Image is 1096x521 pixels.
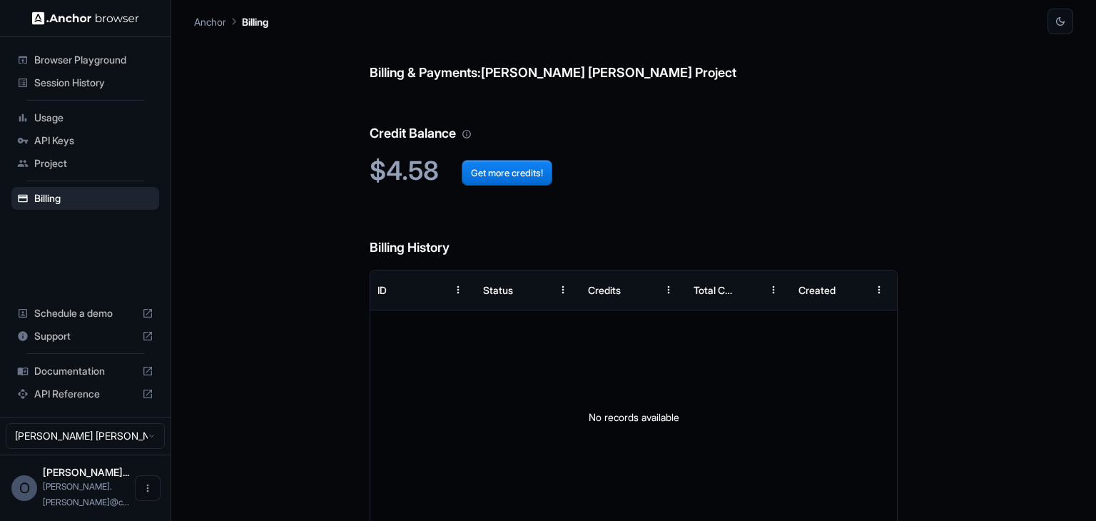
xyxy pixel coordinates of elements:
[761,277,786,303] button: Menu
[135,475,161,501] button: Open menu
[34,156,153,171] span: Project
[370,34,897,84] h6: Billing & Payments: [PERSON_NAME] [PERSON_NAME] Project
[370,95,897,144] h6: Credit Balance
[11,152,159,175] div: Project
[34,133,153,148] span: API Keys
[11,106,159,129] div: Usage
[841,277,866,303] button: Sort
[735,277,761,303] button: Sort
[630,277,656,303] button: Sort
[34,329,136,343] span: Support
[798,284,836,296] div: Created
[11,475,37,501] div: O
[11,129,159,152] div: API Keys
[43,466,129,478] span: Omar Fernando Bolaños Delgado
[11,325,159,348] div: Support
[483,284,513,296] div: Status
[462,129,472,139] svg: Your credit balance will be consumed as you use the API. Visit the usage page to view a breakdown...
[420,277,445,303] button: Sort
[11,302,159,325] div: Schedule a demo
[11,383,159,405] div: API Reference
[242,14,268,29] p: Billing
[11,71,159,94] div: Session History
[34,387,136,401] span: API Reference
[194,14,226,29] p: Anchor
[194,14,268,29] nav: breadcrumb
[34,111,153,125] span: Usage
[524,277,550,303] button: Sort
[370,156,897,186] h2: $4.58
[34,364,136,378] span: Documentation
[462,160,552,186] button: Get more credits!
[34,306,136,320] span: Schedule a demo
[32,11,139,25] img: Anchor Logo
[588,284,621,296] div: Credits
[445,277,471,303] button: Menu
[370,209,897,258] h6: Billing History
[377,284,387,296] div: ID
[866,277,892,303] button: Menu
[694,284,734,296] div: Total Cost
[550,277,576,303] button: Menu
[11,187,159,210] div: Billing
[34,53,153,67] span: Browser Playground
[11,360,159,383] div: Documentation
[34,191,153,206] span: Billing
[656,277,681,303] button: Menu
[11,49,159,71] div: Browser Playground
[43,481,129,507] span: omar.bolanos@cariai.com
[34,76,153,90] span: Session History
